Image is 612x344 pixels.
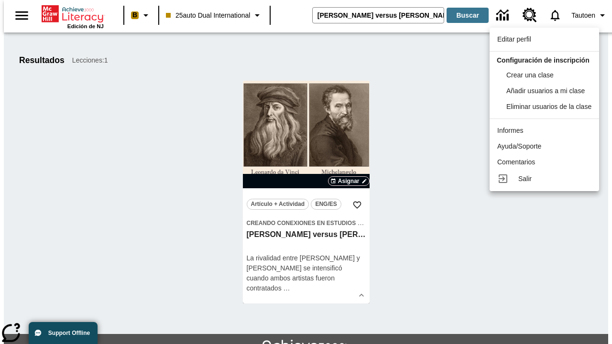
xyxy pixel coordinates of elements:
[497,56,590,64] span: Configuración de inscripción
[518,175,532,183] span: Salir
[497,142,541,150] span: Ayuda/Soporte
[506,87,585,95] span: Añadir usuarios a mi clase
[497,35,531,43] span: Editar perfil
[506,103,591,110] span: Eliminar usuarios de la clase
[497,158,535,166] span: Comentarios
[506,71,554,79] span: Crear una clase
[497,127,523,134] span: Informes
